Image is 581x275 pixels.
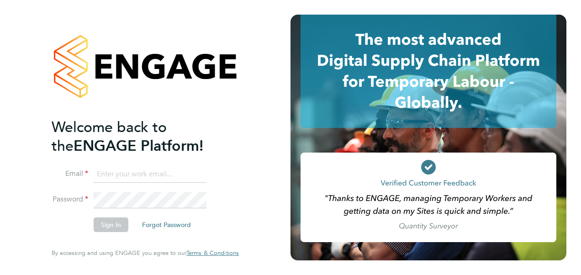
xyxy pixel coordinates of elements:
[94,217,128,232] button: Sign In
[52,169,88,179] label: Email
[52,249,239,257] span: By accessing and using ENGAGE you agree to our
[186,249,239,257] a: Terms & Conditions
[52,118,230,155] h2: ENGAGE Platform!
[94,166,206,183] input: Enter your work email...
[135,217,198,232] button: Forgot Password
[52,195,88,204] label: Password
[52,118,167,155] span: Welcome back to the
